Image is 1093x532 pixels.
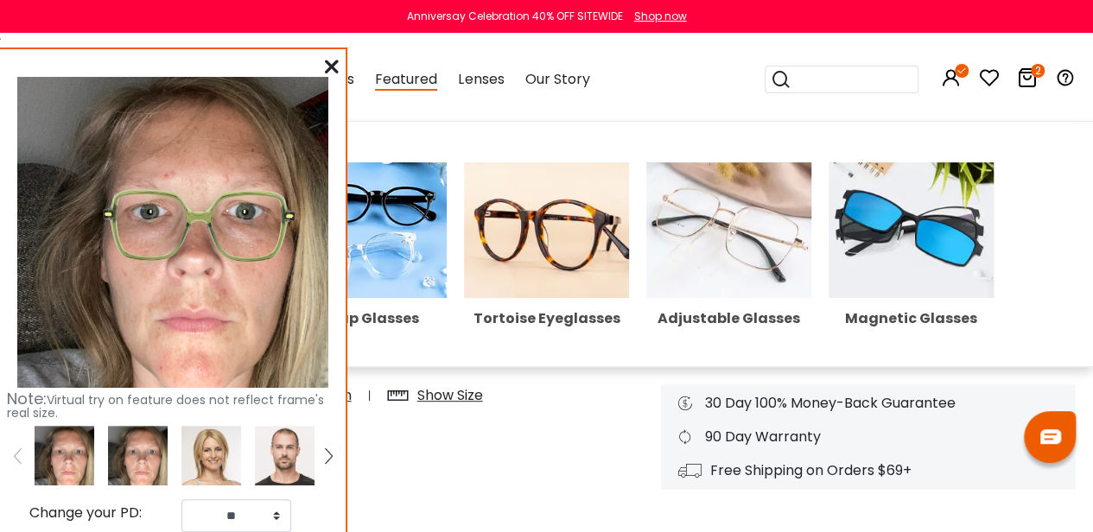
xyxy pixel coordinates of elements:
[646,219,811,326] a: Adjustable Glasses
[464,312,629,326] div: Tortoise Eyeglasses
[524,69,589,89] span: Our Story
[829,162,994,299] img: Magnetic Glasses
[1031,64,1045,78] i: 2
[634,9,687,24] div: Shop now
[678,427,1058,447] div: 90 Day Warranty
[829,219,994,326] a: Magnetic Glasses
[1040,429,1061,444] img: chat
[282,219,447,326] a: Cheap Glasses
[255,426,315,485] img: tryonModel5.png
[458,69,504,89] span: Lenses
[7,391,324,421] span: Virtual try on feature does not reflect frame's real size.
[35,426,94,485] img: 210735.png
[7,388,47,409] span: Note:
[375,69,437,91] span: Featured
[678,460,1058,481] div: Free Shipping on Orders $69+
[829,312,994,326] div: Magnetic Glasses
[626,9,687,23] a: Shop now
[325,448,332,464] img: right.png
[181,426,241,485] img: tryonModel7.png
[14,448,21,464] img: left.png
[646,312,811,326] div: Adjustable Glasses
[417,385,483,406] div: Show Size
[282,162,447,299] img: Cheap Glasses
[92,171,304,278] img: original.png
[407,9,623,24] div: Anniversay Celebration 40% OFF SITEWIDE
[17,77,328,388] img: 210735.png
[464,162,629,299] img: Tortoise Eyeglasses
[108,426,168,485] img: 210735.png
[678,393,1058,414] div: 30 Day 100% Money-Back Guarantee
[282,312,447,326] div: Cheap Glasses
[1017,71,1038,91] a: 2
[464,219,629,326] a: Tortoise Eyeglasses
[646,162,811,299] img: Adjustable Glasses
